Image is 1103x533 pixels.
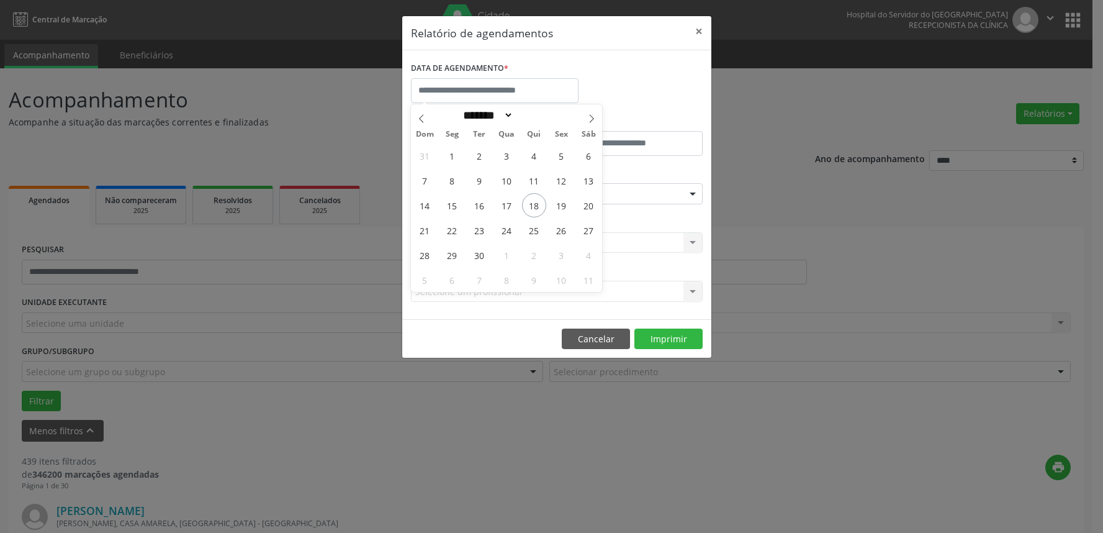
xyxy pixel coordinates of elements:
[577,243,601,267] span: Outubro 4, 2025
[522,268,546,292] span: Outubro 9, 2025
[467,193,492,217] span: Setembro 16, 2025
[459,109,514,122] select: Month
[411,25,553,41] h5: Relatório de agendamentos
[495,168,519,193] span: Setembro 10, 2025
[495,268,519,292] span: Outubro 8, 2025
[467,143,492,168] span: Setembro 2, 2025
[513,109,554,122] input: Year
[549,168,574,193] span: Setembro 12, 2025
[440,243,464,267] span: Setembro 29, 2025
[560,112,703,131] label: ATÉ
[467,268,492,292] span: Outubro 7, 2025
[495,218,519,242] span: Setembro 24, 2025
[562,329,630,350] button: Cancelar
[440,268,464,292] span: Outubro 6, 2025
[522,243,546,267] span: Outubro 2, 2025
[493,130,520,139] span: Qua
[495,143,519,168] span: Setembro 3, 2025
[495,193,519,217] span: Setembro 17, 2025
[466,130,493,139] span: Ter
[577,168,601,193] span: Setembro 13, 2025
[549,243,574,267] span: Outubro 3, 2025
[577,218,601,242] span: Setembro 27, 2025
[549,143,574,168] span: Setembro 5, 2025
[413,193,437,217] span: Setembro 14, 2025
[577,193,601,217] span: Setembro 20, 2025
[687,16,711,47] button: Close
[522,168,546,193] span: Setembro 11, 2025
[440,218,464,242] span: Setembro 22, 2025
[577,143,601,168] span: Setembro 6, 2025
[467,218,492,242] span: Setembro 23, 2025
[440,168,464,193] span: Setembro 8, 2025
[549,218,574,242] span: Setembro 26, 2025
[549,193,574,217] span: Setembro 19, 2025
[411,59,508,78] label: DATA DE AGENDAMENTO
[520,130,547,139] span: Qui
[547,130,575,139] span: Sex
[577,268,601,292] span: Outubro 11, 2025
[522,193,546,217] span: Setembro 18, 2025
[467,243,492,267] span: Setembro 30, 2025
[522,218,546,242] span: Setembro 25, 2025
[413,218,437,242] span: Setembro 21, 2025
[549,268,574,292] span: Outubro 10, 2025
[467,168,492,193] span: Setembro 9, 2025
[575,130,602,139] span: Sáb
[495,243,519,267] span: Outubro 1, 2025
[411,130,438,139] span: Dom
[440,193,464,217] span: Setembro 15, 2025
[413,268,437,292] span: Outubro 5, 2025
[413,168,437,193] span: Setembro 7, 2025
[413,243,437,267] span: Setembro 28, 2025
[413,143,437,168] span: Agosto 31, 2025
[634,329,703,350] button: Imprimir
[440,143,464,168] span: Setembro 1, 2025
[522,143,546,168] span: Setembro 4, 2025
[438,130,466,139] span: Seg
